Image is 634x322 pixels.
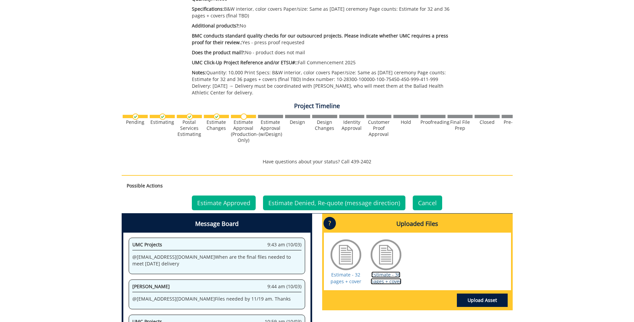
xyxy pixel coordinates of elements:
[192,59,454,66] p: Fall Commencement 2025
[123,215,310,233] h4: Message Board
[285,119,310,125] div: Design
[192,69,454,96] p: Quantity: 10,000 Print Specs: B&W interior, color covers Paper/size: Same as [DATE] ceremony Page...
[132,283,170,290] span: [PERSON_NAME]
[192,32,448,46] span: BMC conducts standard quality checks for our outsourced projects. Please indicate whether UMC req...
[393,119,418,125] div: Hold
[192,22,454,29] p: No
[122,158,513,165] p: Have questions about your status? Call 439-2402
[150,119,175,125] div: Estimating
[192,6,454,19] p: B&W interior, color covers Paper/size: Same as [DATE] ceremony Page counts: Estimate for 32 and 3...
[159,113,166,120] img: checkmark
[214,113,220,120] img: checkmark
[331,271,361,285] a: Estimate - 32 pages + cover
[339,119,364,131] div: Identity Approval
[132,254,301,267] p: @ [EMAIL_ADDRESS][DOMAIN_NAME] When are the final files needed to meet [DATE] delivery
[132,113,139,120] img: checkmark
[413,195,442,210] a: Cancel
[192,49,454,56] p: No - product does not mail
[502,119,527,125] div: Pre-Press
[457,294,508,307] a: Upload Asset
[312,119,337,131] div: Design Changes
[475,119,500,125] div: Closed
[123,119,148,125] div: Pending
[371,271,401,285] a: Estimate - 36 pages + cover
[324,215,511,233] h4: Uploaded Files
[267,283,301,290] span: 9:44 am (10/03)
[420,119,446,125] div: Proofreading
[192,22,240,29] span: Additional products?:
[127,182,163,189] strong: Possible Actions
[366,119,391,137] div: Customer Proof Approval
[192,195,256,210] a: Estimate Approved
[186,113,193,120] img: checkmark
[192,69,206,76] span: Notes:
[132,241,162,248] span: UMC Projects
[324,217,336,230] p: ?
[132,296,301,302] p: @ [EMAIL_ADDRESS][DOMAIN_NAME] Files needed by 11/19 am. Thanks
[192,59,298,66] span: UMC Click-Up Project Reference and/or ETSU#::
[192,49,245,56] span: Does the product mail?:
[192,6,224,12] span: Specifications:
[204,119,229,131] div: Estimate Changes
[192,32,454,46] p: Yes - press proof requested
[241,113,247,120] img: no
[263,195,405,210] a: Estimate Denied, Re-quote (message direction)
[448,119,473,131] div: Final File Prep
[267,241,301,248] span: 9:43 am (10/03)
[231,119,256,143] div: Estimate Approval (Production-Only)
[177,119,202,137] div: Postal Services Estimating
[122,103,513,109] h4: Project Timeline
[258,119,283,137] div: Estimate Approval (w/Design)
